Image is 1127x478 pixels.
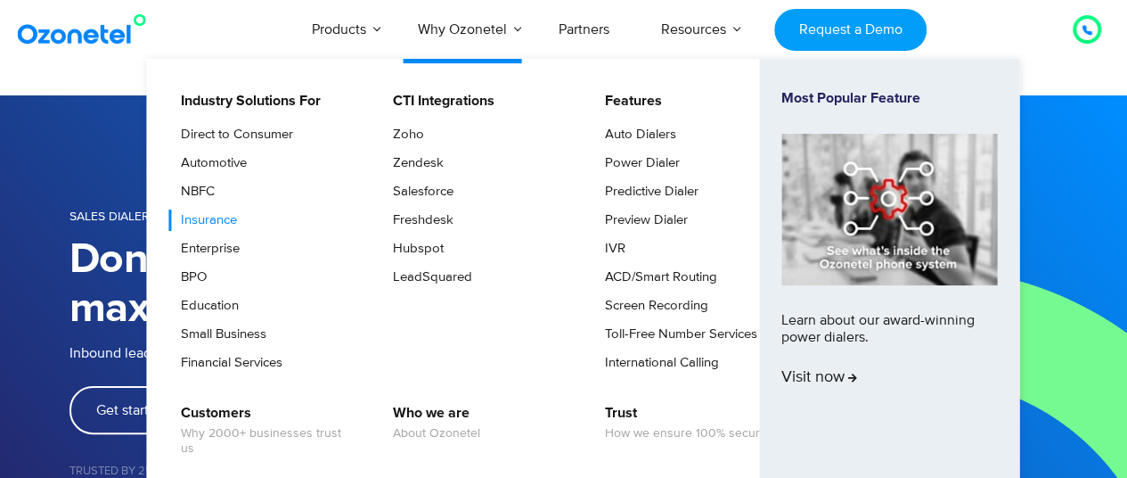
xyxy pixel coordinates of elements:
a: Zoho [381,124,427,145]
a: Who we areAbout Ozonetel [381,402,483,444]
a: Financial Services [169,352,285,374]
a: Insurance [169,210,240,231]
a: BPO [169,267,209,288]
a: Automotive [169,152,249,174]
a: Most Popular FeatureLearn about our award-winning power dialers.Visit now [781,90,997,474]
a: Predictive Dialer [593,181,701,202]
span: Visit now [781,368,857,388]
a: CTI Integrations [381,90,497,112]
a: Get started [69,386,192,434]
span: Why 2000+ businesses trust us [181,426,356,457]
span: How we ensure 100% security [605,426,772,441]
a: IVR [593,238,628,260]
a: Power Dialer [593,152,682,174]
a: Education [169,295,241,317]
span: Get started [96,403,165,417]
a: CustomersWhy 2000+ businesses trust us [169,402,359,459]
a: LeadSquared [381,267,475,288]
a: Zendesk [381,152,446,174]
a: Hubspot [381,238,446,260]
a: Preview Dialer [593,210,690,231]
a: Request a Demo [774,9,927,51]
a: TrustHow we ensure 100% security [593,402,775,444]
a: Screen Recording [593,295,711,317]
a: NBFC [169,181,217,202]
h5: Trusted by 2500+ Businesses [69,466,564,477]
p: Inbound lead management. outbound sales. telemarketing [69,342,564,364]
a: Small Business [169,324,269,345]
a: Industry Solutions For [169,90,323,112]
img: phone-system-min.jpg [781,134,997,284]
span: SALES DIALER SOLUTION [69,209,214,224]
a: International Calling [593,352,722,374]
a: Features [593,90,665,112]
span: About Ozonetel [393,426,480,441]
a: Freshdesk [381,210,456,231]
a: Enterprise [169,238,242,260]
a: ACD/Smart Routing [593,267,720,288]
a: Direct to Consumer [169,124,296,145]
a: Auto Dialers [593,124,679,145]
a: Toll-Free Number Services [593,324,760,345]
h1: Don’t just dial faster, maximize sales. [69,235,564,334]
a: Salesforce [381,181,456,202]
